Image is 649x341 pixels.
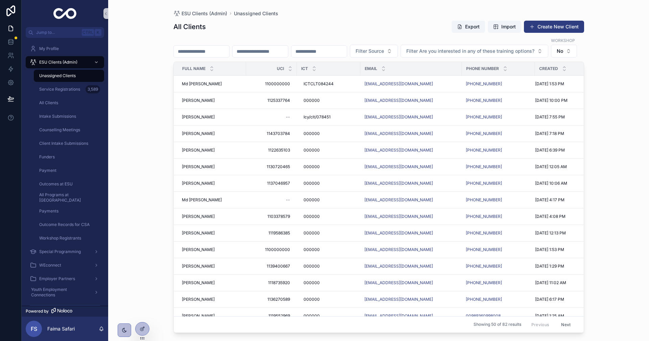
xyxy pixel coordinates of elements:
[39,249,81,254] span: Special Programming
[182,197,222,203] span: Md [PERSON_NAME]
[182,98,215,103] span: [PERSON_NAME]
[466,297,502,302] a: [PHONE_NUMBER]
[466,297,531,302] a: [PHONE_NUMBER]
[182,66,206,71] span: Full Name
[182,181,242,186] a: [PERSON_NAME]
[364,230,458,236] a: [EMAIL_ADDRESS][DOMAIN_NAME]
[182,164,215,169] span: [PERSON_NAME]
[551,45,577,58] button: Select Button
[535,313,564,319] span: [DATE] 1:25 AM
[364,98,433,103] a: [EMAIL_ADDRESS][DOMAIN_NAME]
[364,81,433,87] a: [EMAIL_ADDRESS][DOMAIN_NAME]
[26,286,104,298] a: Youth Employment Connections
[304,98,320,103] span: 000000
[301,244,356,255] a: 000000
[301,277,356,288] a: 000000
[34,164,104,177] a: Payment
[82,29,94,36] span: Ctrl
[535,98,597,103] a: [DATE] 10:00 PM
[466,98,502,103] a: [PHONE_NUMBER]
[535,131,564,136] span: [DATE] 7:18 PM
[466,131,531,136] a: [PHONE_NUMBER]
[250,244,293,255] a: 1100000000
[250,95,293,106] a: 1125337764
[466,313,531,319] a: 00989360998008
[466,164,502,169] a: [PHONE_NUMBER]
[365,66,377,71] span: Email
[250,211,293,222] a: 1103378579
[286,197,290,203] div: --
[95,30,101,35] span: K
[466,197,531,203] a: [PHONE_NUMBER]
[535,264,597,269] a: [DATE] 1:29 PM
[364,81,458,87] a: [EMAIL_ADDRESS][DOMAIN_NAME]
[250,161,293,172] a: 1130720465
[304,164,320,169] span: 000000
[253,131,290,136] span: 1143703784
[466,280,502,286] a: [PHONE_NUMBER]
[535,131,597,136] a: [DATE] 7:18 PM
[34,124,104,136] a: Counselling Meetings
[34,70,104,82] a: Unassigned Clients
[535,147,597,153] a: [DATE] 6:39 PM
[535,164,567,169] span: [DATE] 12:05 AM
[253,230,290,236] span: 1119586385
[364,131,433,136] a: [EMAIL_ADDRESS][DOMAIN_NAME]
[36,30,79,35] span: Jump to...
[535,280,597,286] a: [DATE] 11:02 AM
[466,214,531,219] a: [PHONE_NUMBER]
[535,230,597,236] a: [DATE] 12:13 PM
[182,280,242,286] a: [PERSON_NAME]
[304,181,320,186] span: 000000
[466,114,502,120] a: [PHONE_NUMBER]
[364,297,433,302] a: [EMAIL_ADDRESS][DOMAIN_NAME]
[182,264,242,269] a: [PERSON_NAME]
[253,181,290,186] span: 1137046957
[182,264,215,269] span: [PERSON_NAME]
[234,10,278,17] span: Unassigned Clients
[182,313,242,319] a: [PERSON_NAME]
[364,313,433,319] a: [EMAIL_ADDRESS][DOMAIN_NAME]
[250,311,293,321] a: 1119552969
[535,313,597,319] a: [DATE] 1:25 AM
[250,128,293,139] a: 1143703784
[304,280,320,286] span: 000000
[39,73,76,78] span: Unassigned Clients
[253,297,290,302] span: 1136270589
[39,192,97,203] span: All Programs at [GEOGRAPHIC_DATA]
[364,264,458,269] a: [EMAIL_ADDRESS][DOMAIN_NAME]
[39,46,59,51] span: My Profile
[364,280,458,286] a: [EMAIL_ADDRESS][DOMAIN_NAME]
[39,222,90,227] span: Outcome Records for CSA
[34,151,104,163] a: Funders
[26,43,104,55] a: My Profile
[535,280,566,286] span: [DATE] 11:02 AM
[182,147,242,153] a: [PERSON_NAME]
[301,228,356,238] a: 000000
[182,247,242,252] a: [PERSON_NAME]
[466,214,502,219] a: [PHONE_NUMBER]
[535,181,567,186] span: [DATE] 10:06 AM
[535,98,568,103] span: [DATE] 10:00 PM
[466,264,531,269] a: [PHONE_NUMBER]
[182,164,242,169] a: [PERSON_NAME]
[535,297,564,302] span: [DATE] 6:17 PM
[535,230,566,236] span: [DATE] 12:13 PM
[466,81,502,87] a: [PHONE_NUMBER]
[466,147,531,153] a: [PHONE_NUMBER]
[364,131,458,136] a: [EMAIL_ADDRESS][DOMAIN_NAME]
[34,110,104,122] a: Intake Submissions
[253,280,290,286] span: 1118735920
[253,98,290,103] span: 1125337764
[39,263,61,268] span: WEconnect
[31,287,89,298] span: Youth Employment Connections
[182,297,242,302] a: [PERSON_NAME]
[34,137,104,150] a: Client Intake Submissions
[304,214,320,219] span: 000000
[39,60,77,65] span: ESU Clients (Admin)
[535,264,564,269] span: [DATE] 1:29 PM
[26,259,104,271] a: WEconnect
[39,168,56,173] span: Payment
[452,21,485,33] button: Export
[53,8,77,19] img: App logo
